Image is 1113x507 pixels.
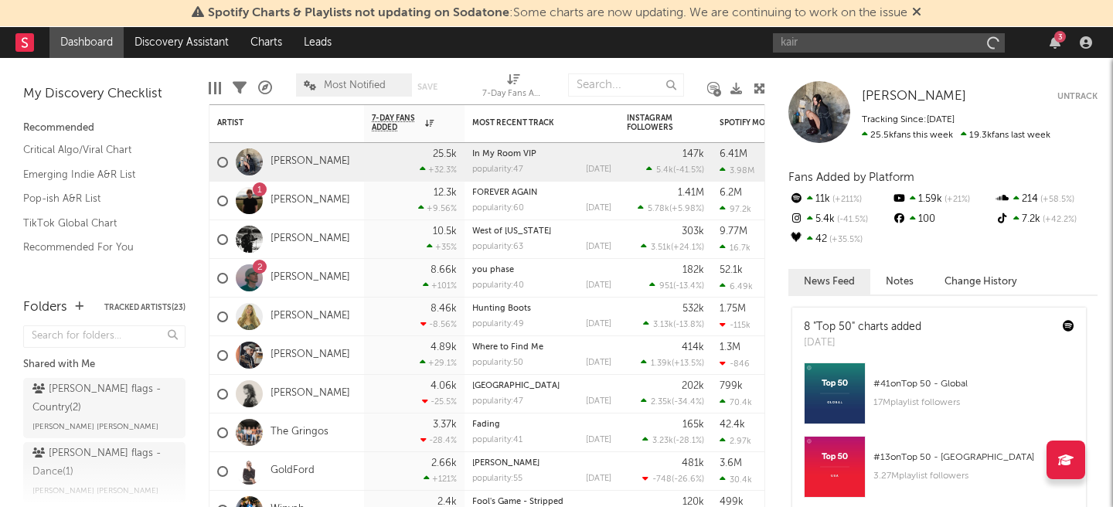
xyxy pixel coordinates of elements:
[271,271,350,284] a: [PERSON_NAME]
[870,269,929,294] button: Notes
[720,359,750,369] div: -846
[271,233,350,246] a: [PERSON_NAME]
[472,281,524,290] div: popularity: 40
[720,458,742,468] div: 3.6M
[23,215,170,232] a: TikTok Global Chart
[427,242,457,252] div: +35 %
[912,7,921,19] span: Dismiss
[472,204,524,213] div: popularity: 60
[32,380,172,417] div: [PERSON_NAME] flags - Country ( 2 )
[720,475,752,485] div: 30.4k
[862,89,966,104] a: [PERSON_NAME]
[472,359,523,367] div: popularity: 50
[830,196,862,204] span: +211 %
[720,243,751,253] div: 16.7k
[682,304,704,314] div: 532k
[672,205,702,213] span: +5.98 %
[995,209,1098,230] div: 7.2k
[720,342,740,352] div: 1.3M
[472,420,611,429] div: Fading
[271,155,350,168] a: [PERSON_NAME]
[568,73,684,97] input: Search...
[643,319,704,329] div: ( )
[659,282,673,291] span: 951
[788,209,891,230] div: 5.4k
[482,85,544,104] div: 7-Day Fans Added (7-Day Fans Added)
[586,165,611,174] div: [DATE]
[586,436,611,444] div: [DATE]
[674,398,702,407] span: -34.4 %
[862,90,966,103] span: [PERSON_NAME]
[642,435,704,445] div: ( )
[656,166,673,175] span: 5.4k
[648,205,669,213] span: 5.78k
[1050,36,1060,49] button: 3
[676,321,702,329] span: -13.8 %
[417,83,437,91] button: Save
[472,343,543,352] a: Where to Find Me
[433,226,457,236] div: 10.5k
[49,27,124,58] a: Dashboard
[995,189,1098,209] div: 214
[788,230,891,250] div: 42
[472,498,611,506] div: Fool's Game - Stripped
[586,281,611,290] div: [DATE]
[472,266,514,274] a: you phase
[651,398,672,407] span: 2.35k
[422,396,457,407] div: -25.5 %
[271,194,350,207] a: [PERSON_NAME]
[873,467,1074,485] div: 3.27M playlist followers
[23,239,170,256] a: Recommended For You
[472,189,537,197] a: FOREVER AGAIN
[720,118,836,128] div: Spotify Monthly Listeners
[682,342,704,352] div: 414k
[641,242,704,252] div: ( )
[682,381,704,391] div: 202k
[653,321,673,329] span: 3.13k
[431,265,457,275] div: 8.66k
[1057,89,1098,104] button: Untrack
[1040,216,1077,224] span: +42.2 %
[682,265,704,275] div: 182k
[271,426,328,439] a: The Gringos
[676,437,702,445] span: -28.1 %
[472,305,531,313] a: Hunting Boots
[472,459,539,468] a: [PERSON_NAME]
[682,226,704,236] div: 303k
[472,189,611,197] div: FOREVER AGAIN
[420,165,457,175] div: +32.3 %
[431,458,457,468] div: 2.66k
[271,464,315,478] a: GoldFord
[472,397,523,406] div: popularity: 47
[652,475,672,484] span: -748
[233,66,247,111] div: Filters
[431,342,457,352] div: 4.89k
[891,189,994,209] div: 1.59k
[682,420,704,430] div: 165k
[472,475,522,483] div: popularity: 55
[641,396,704,407] div: ( )
[862,115,955,124] span: Tracking Since: [DATE]
[104,304,185,311] button: Tracked Artists(23)
[649,281,704,291] div: ( )
[720,397,752,407] div: 70.4k
[472,118,588,128] div: Most Recent Track
[32,481,158,500] span: [PERSON_NAME] [PERSON_NAME]
[720,149,747,159] div: 6.41M
[929,269,1033,294] button: Change History
[32,417,158,436] span: [PERSON_NAME] [PERSON_NAME]
[472,227,551,236] a: West of [US_STATE]
[420,319,457,329] div: -8.56 %
[472,382,560,390] a: [GEOGRAPHIC_DATA]
[472,150,611,158] div: In My Room VIP
[827,236,863,244] span: +35.5 %
[804,319,925,335] div: 8 "Top 50" charts added
[324,80,386,90] span: Most Notified
[23,298,67,317] div: Folders
[23,378,185,438] a: [PERSON_NAME] flags - Country(2)[PERSON_NAME] [PERSON_NAME]
[472,305,611,313] div: Hunting Boots
[788,189,891,209] div: 11k
[271,349,350,362] a: [PERSON_NAME]
[258,66,272,111] div: A&R Pipeline
[424,474,457,484] div: +121 %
